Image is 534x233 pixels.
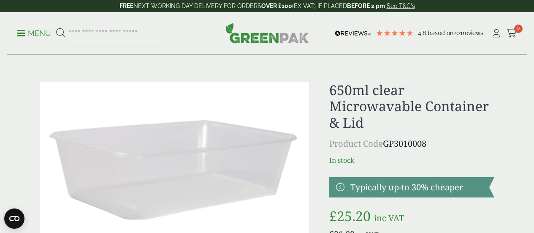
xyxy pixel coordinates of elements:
span: 4.8 [418,30,428,36]
strong: FREE [119,3,133,9]
span: 201 [453,30,463,36]
span: Based on [428,30,453,36]
img: REVIEWS.io [335,30,371,36]
i: Cart [507,29,517,38]
i: My Account [491,29,501,38]
img: GreenPak Supplies [225,23,309,43]
span: reviews [463,30,483,36]
span: inc VAT [374,212,404,224]
bdi: 25.20 [329,207,371,225]
a: Menu [17,28,51,37]
button: Open CMP widget [4,208,24,229]
div: 4.79 Stars [376,29,414,37]
p: Menu [17,28,51,38]
strong: BEFORE 2 pm [347,3,385,9]
h1: 650ml clear Microwavable Container & Lid [329,82,494,131]
span: 0 [514,25,523,33]
span: Product Code [329,138,383,149]
span: £ [329,207,337,225]
strong: OVER £100 [261,3,292,9]
p: GP3010008 [329,137,494,150]
a: 0 [507,27,517,40]
p: In stock [329,155,494,165]
a: See T&C's [387,3,415,9]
